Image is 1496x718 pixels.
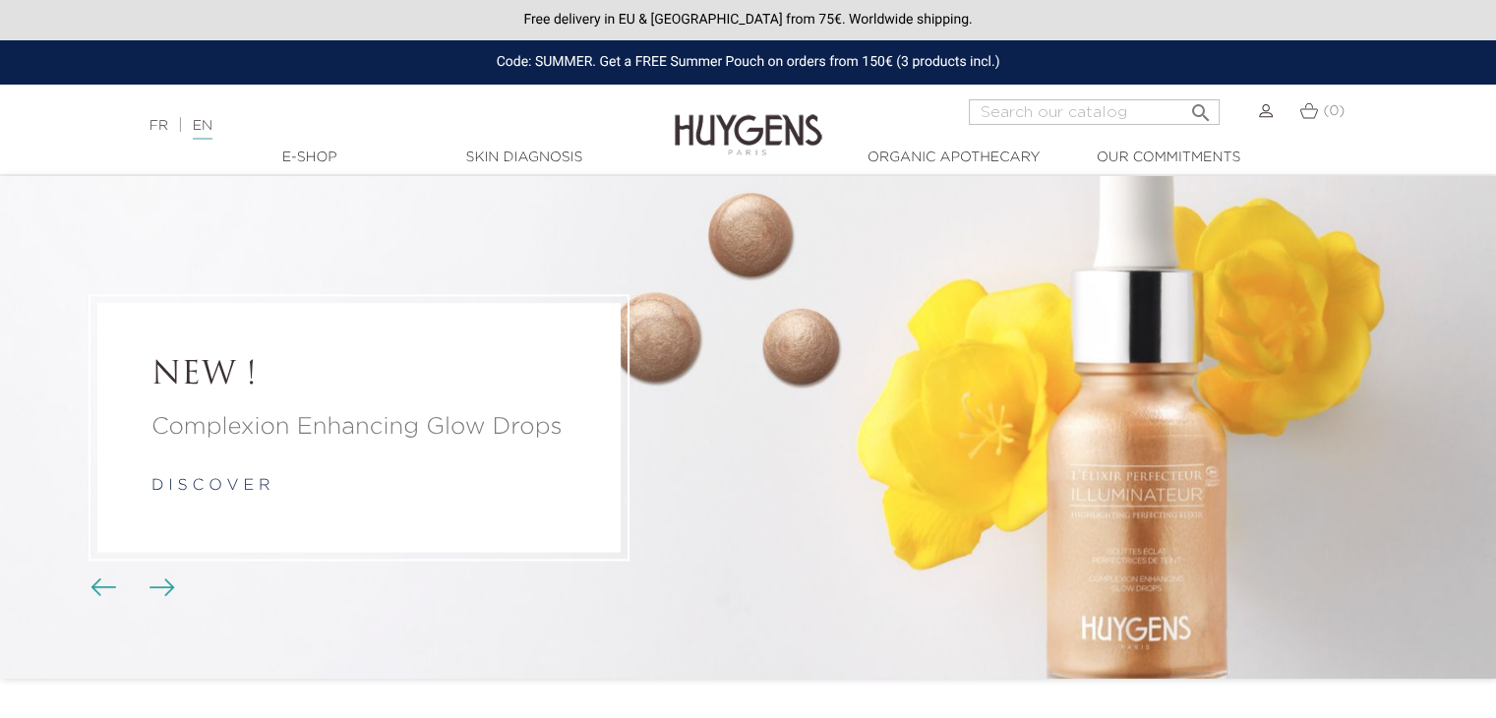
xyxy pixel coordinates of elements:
img: Huygens [675,83,822,158]
a: Complexion Enhancing Glow Drops [151,409,567,445]
button:  [1182,93,1218,120]
a: FR [150,119,168,133]
a: d i s c o v e r [151,478,269,494]
a: NEW ! [151,357,567,394]
input: Search [969,99,1220,125]
a: Skin Diagnosis [426,148,623,168]
div: | [140,114,609,138]
a: EN [193,119,212,140]
a: Our commitments [1070,148,1267,168]
div: Carousel buttons [98,573,162,603]
a: E-Shop [211,148,408,168]
i:  [1188,95,1212,119]
span: (0) [1323,104,1345,118]
a: Organic Apothecary [856,148,1052,168]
